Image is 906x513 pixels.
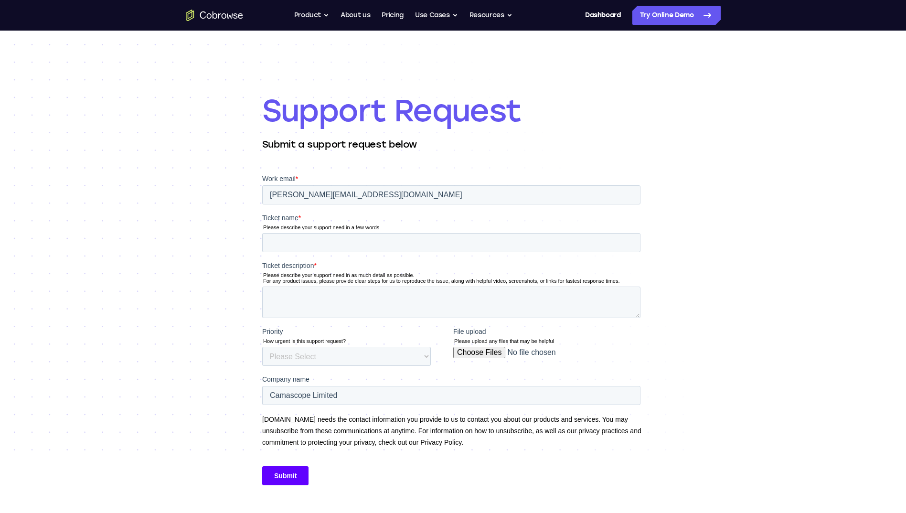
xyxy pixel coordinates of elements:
[186,10,243,21] a: Go to the home page
[415,6,458,25] button: Use Cases
[262,92,644,130] h1: Support Request
[585,6,621,25] a: Dashboard
[341,6,370,25] a: About us
[262,174,644,502] iframe: Form 0
[382,6,404,25] a: Pricing
[262,138,644,151] p: Submit a support request below
[294,6,330,25] button: Product
[469,6,512,25] button: Resources
[632,6,721,25] a: Try Online Demo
